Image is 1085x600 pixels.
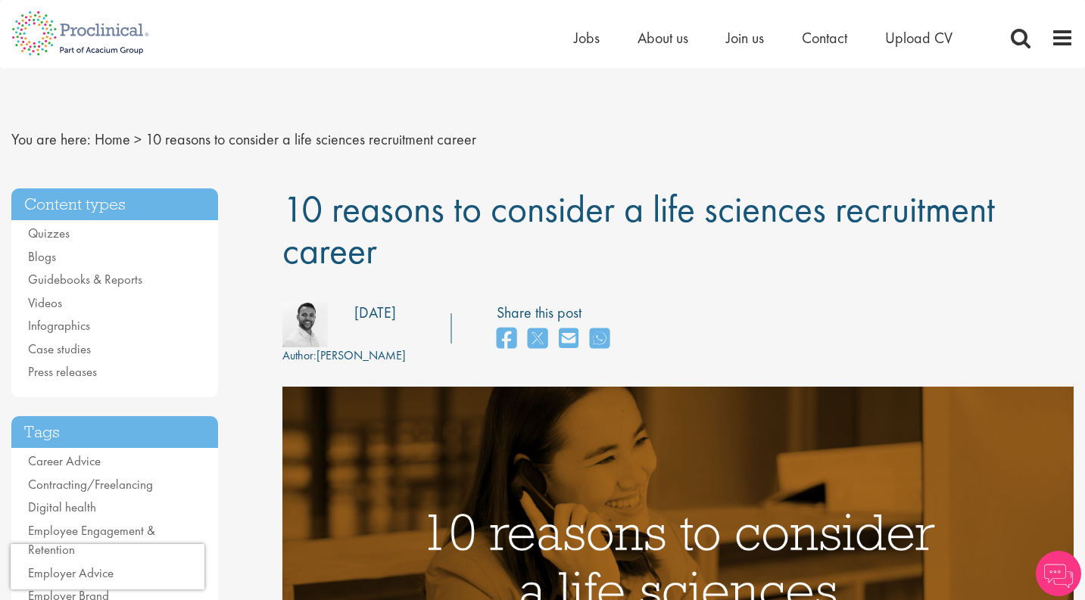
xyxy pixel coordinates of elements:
a: Employee Engagement & Retention [28,522,155,558]
a: Press releases [28,363,97,380]
a: About us [638,28,688,48]
a: breadcrumb link [95,129,130,149]
span: You are here: [11,129,91,149]
label: Share this post [497,302,617,324]
a: Contracting/Freelancing [28,476,153,493]
a: Blogs [28,248,56,265]
a: share on whats app [590,323,610,356]
div: [PERSON_NAME] [282,347,406,365]
img: b925981f-3b6a-48c5-0db1-08d95d509488 [282,302,328,347]
iframe: reCAPTCHA [11,544,204,589]
a: Digital health [28,499,96,515]
span: Author: [282,347,316,363]
h3: Tags [11,416,218,449]
span: 10 reasons to consider a life sciences recruitment career [145,129,476,149]
a: share on facebook [497,323,516,356]
a: Videos [28,294,62,311]
a: share on twitter [528,323,547,356]
a: Join us [726,28,764,48]
a: Jobs [574,28,600,48]
h3: Content types [11,188,218,221]
a: Contact [802,28,847,48]
span: 10 reasons to consider a life sciences recruitment career [282,185,995,275]
span: > [134,129,142,149]
img: Chatbot [1036,551,1081,596]
a: share on email [559,323,578,356]
a: Quizzes [28,225,70,241]
a: Guidebooks & Reports [28,271,142,288]
a: Career Advice [28,452,101,469]
a: Case studies [28,340,91,357]
div: [DATE] [354,302,396,324]
a: Infographics [28,317,90,334]
a: Upload CV [885,28,952,48]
